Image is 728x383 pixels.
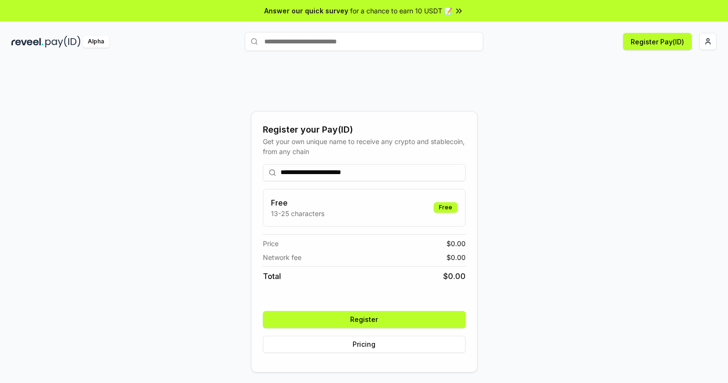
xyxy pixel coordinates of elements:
[623,33,692,50] button: Register Pay(ID)
[271,197,324,208] h3: Free
[11,36,43,48] img: reveel_dark
[447,238,466,248] span: $ 0.00
[350,6,452,16] span: for a chance to earn 10 USDT 📝
[263,238,279,248] span: Price
[264,6,348,16] span: Answer our quick survey
[434,202,458,213] div: Free
[83,36,109,48] div: Alpha
[263,270,281,282] span: Total
[271,208,324,218] p: 13-25 characters
[263,123,466,136] div: Register your Pay(ID)
[263,336,466,353] button: Pricing
[263,136,466,156] div: Get your own unique name to receive any crypto and stablecoin, from any chain
[447,252,466,262] span: $ 0.00
[45,36,81,48] img: pay_id
[263,252,302,262] span: Network fee
[443,270,466,282] span: $ 0.00
[263,311,466,328] button: Register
